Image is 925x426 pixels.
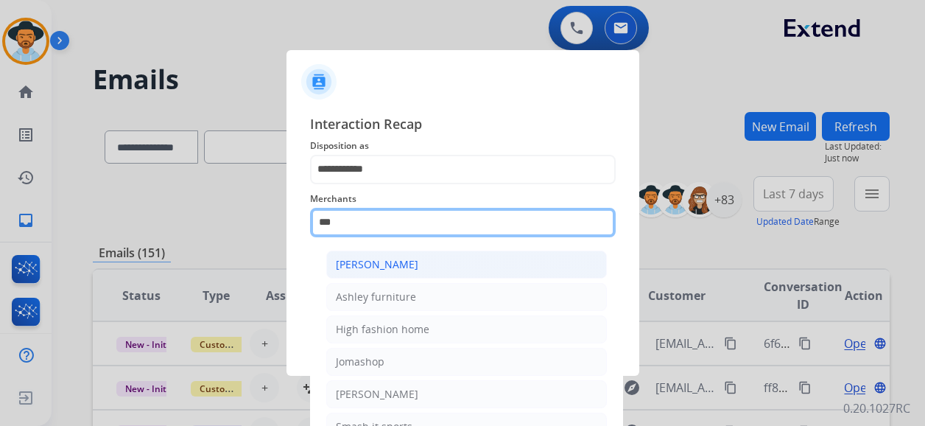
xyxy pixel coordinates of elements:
div: Ashley furniture [336,290,416,304]
div: [PERSON_NAME] [336,257,418,272]
div: [PERSON_NAME] [336,387,418,402]
img: contactIcon [301,64,337,99]
div: Jomashop [336,355,384,369]
span: Interaction Recap [310,114,616,137]
span: Disposition as [310,137,616,155]
span: Merchants [310,190,616,208]
p: 0.20.1027RC [843,399,910,417]
div: High fashion home [336,322,429,337]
